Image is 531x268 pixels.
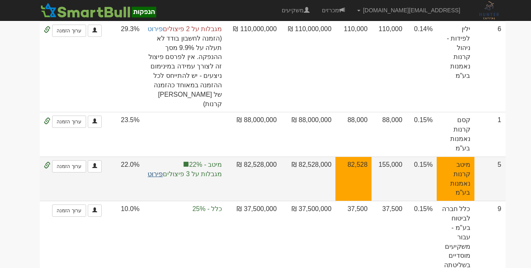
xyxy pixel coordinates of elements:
td: 29.3% [106,21,144,112]
td: 0.15% [406,112,437,156]
a: ערוך הזמנה [52,204,86,217]
a: ערוך הזמנה [52,160,86,173]
td: קסם קרנות נאמנות בע"מ [437,112,474,156]
td: 110,000 [371,21,406,112]
td: 110,000 [335,21,371,112]
td: 6 [474,21,506,112]
td: 23.5% [106,112,144,156]
td: 0.14% [406,21,437,112]
td: הקצאה בפועל לקבוצת סמארטבול 22%, לתשומת ליבך: עדכון המגבלות ישנה את אפשרויות ההקצאה הסופיות. [144,157,226,201]
td: מיטב קרנות נאמנות בע"מ [437,157,474,201]
td: אחוז הקצאה להצעה זו 53.2% [335,157,371,201]
span: מגבלות על 2 פיצולים [148,25,222,34]
td: 88,000 [335,112,371,156]
td: 110,000,000 ₪ [281,21,335,112]
td: 0.15% [406,157,437,201]
span: מגבלות על 3 פיצולים [148,170,222,179]
td: 1 [474,112,506,156]
a: פירוט [148,25,163,32]
td: 155,000 [371,157,406,201]
td: 5 [474,157,506,201]
span: כלל - 25% [148,204,222,214]
a: ערוך הזמנה [52,25,86,37]
td: 110,000,000 ₪ [226,21,280,112]
a: פירוט [148,170,163,177]
td: 88,000,000 ₪ [281,112,335,156]
td: ילין לפידות - ניהול קרנות נאמנות בע"מ [437,21,474,112]
td: 82,528,000 ₪ [281,157,335,201]
span: מיטב - 22% [148,160,222,170]
a: ערוך הזמנה [52,116,86,128]
td: 82,528,000 ₪ [226,157,280,201]
td: 88,000,000 ₪ [226,112,280,156]
td: 88,000 [371,112,406,156]
img: SmartBull Logo [38,2,159,18]
td: 22.0% [106,157,144,201]
span: (הזמנה לחשבון בודד לא תעלה על 9.9% מסך ההנפקה. אין לפרסם פיצול זה לצורך עמידה במינימום ניצעים - י... [148,34,222,109]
